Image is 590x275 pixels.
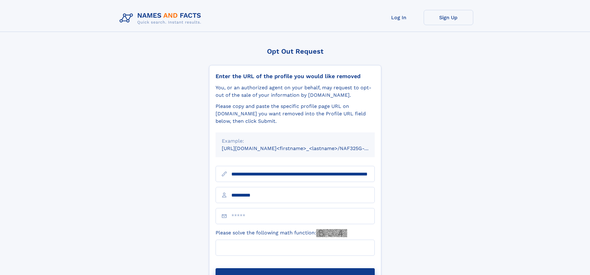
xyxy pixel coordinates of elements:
label: Please solve the following math function: [216,229,347,237]
div: You, or an authorized agent on your behalf, may request to opt-out of the sale of your informatio... [216,84,375,99]
div: Opt Out Request [209,47,381,55]
div: Enter the URL of the profile you would like removed [216,73,375,80]
a: Log In [374,10,424,25]
small: [URL][DOMAIN_NAME]<firstname>_<lastname>/NAF325G-xxxxxxxx [222,145,387,151]
div: Please copy and paste the specific profile page URL on [DOMAIN_NAME] you want removed into the Pr... [216,103,375,125]
div: Example: [222,137,369,145]
a: Sign Up [424,10,473,25]
img: Logo Names and Facts [117,10,206,27]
